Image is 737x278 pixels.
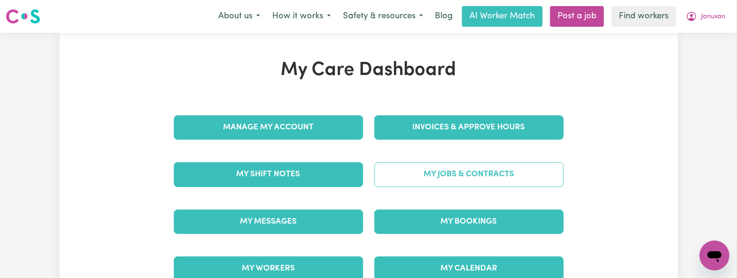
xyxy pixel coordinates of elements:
[168,59,569,82] h1: My Care Dashboard
[374,162,564,187] a: My Jobs & Contracts
[212,7,266,26] button: About us
[429,6,458,27] a: Blog
[550,6,604,27] a: Post a job
[6,8,40,25] img: Careseekers logo
[337,7,429,26] button: Safety & resources
[680,7,731,26] button: My Account
[266,7,337,26] button: How it works
[611,6,676,27] a: Find workers
[374,115,564,140] a: Invoices & Approve Hours
[462,6,543,27] a: AI Worker Match
[174,162,363,187] a: My Shift Notes
[174,115,363,140] a: Manage My Account
[700,240,730,270] iframe: Button to launch messaging window
[701,12,725,22] span: Janusan
[6,6,40,27] a: Careseekers logo
[174,210,363,234] a: My Messages
[374,210,564,234] a: My Bookings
